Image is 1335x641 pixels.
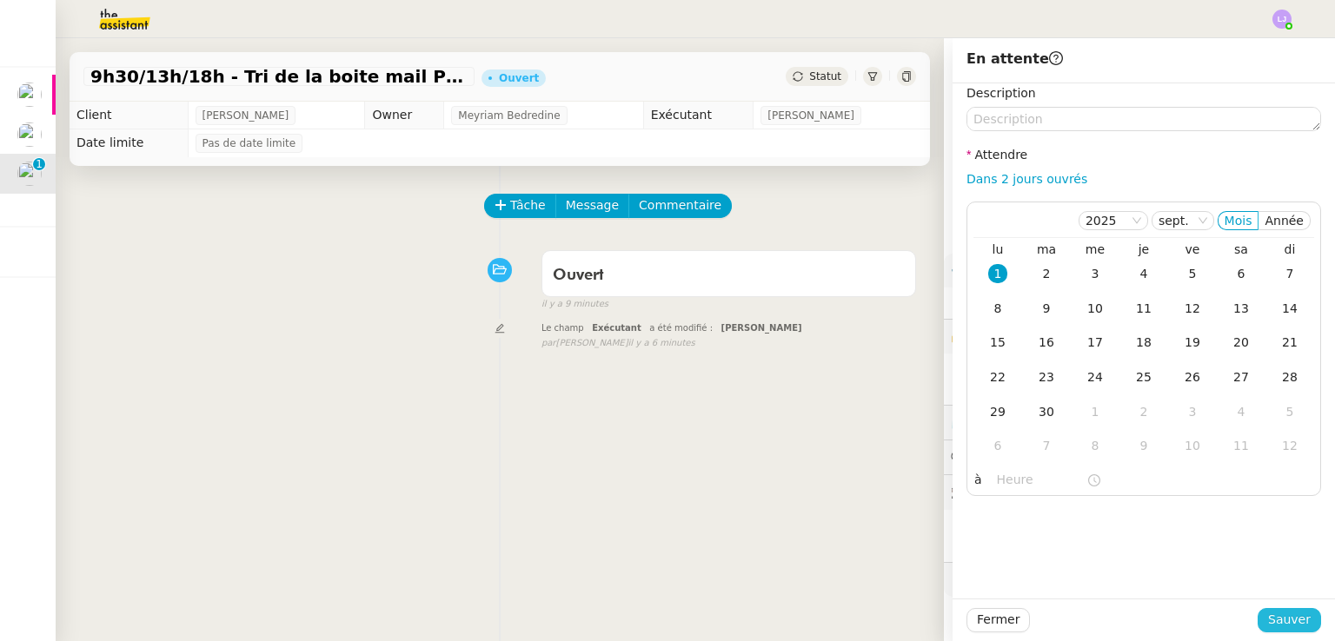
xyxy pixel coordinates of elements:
span: 🧴 [951,572,1005,586]
td: 23/09/2025 [1022,360,1071,395]
th: dim. [1265,241,1314,257]
div: 21 [1280,333,1299,352]
td: 04/09/2025 [1119,257,1168,292]
span: 9h30/13h/18h - Tri de la boite mail PRO - [DATE] [90,68,468,85]
span: Fermer [977,610,1020,630]
div: 3 [1086,264,1105,283]
span: [PERSON_NAME] [721,323,802,333]
div: 20 [1232,333,1251,352]
img: users%2FNmPW3RcGagVdwlUj0SIRjiM8zA23%2Favatar%2Fb3e8f68e-88d8-429d-a2bd-00fb6f2d12db [17,122,42,147]
td: Exécutant [643,102,754,129]
td: 05/09/2025 [1168,257,1217,292]
div: 7 [1280,264,1299,283]
div: 14 [1280,299,1299,318]
td: 28/09/2025 [1265,360,1314,395]
span: il y a 6 minutes [628,336,695,351]
label: Attendre [966,148,1027,162]
span: En attente [966,50,1063,67]
span: 🕵️ [951,485,1168,499]
span: Année [1265,214,1304,228]
div: 10 [1183,436,1202,455]
td: 24/09/2025 [1071,360,1119,395]
th: mar. [1022,241,1071,257]
div: 7 [1037,436,1056,455]
th: lun. [973,241,1022,257]
div: 5 [1183,264,1202,283]
td: 02/10/2025 [1119,395,1168,430]
span: 🔐 [951,327,1064,347]
div: 11 [1232,436,1251,455]
span: [PERSON_NAME] [767,107,854,124]
td: 02/09/2025 [1022,257,1071,292]
td: 20/09/2025 [1217,326,1265,360]
div: 12 [1280,436,1299,455]
td: 08/10/2025 [1071,429,1119,464]
div: ⚙️Procédures [944,254,1335,287]
td: 30/09/2025 [1022,395,1071,430]
td: Date limite [70,129,188,157]
div: 1 [1086,402,1105,421]
button: Sauver [1258,608,1321,632]
div: 22 [988,367,1007,387]
span: Tâche [510,195,546,215]
div: 5 [1280,402,1299,421]
td: 01/09/2025 [973,257,1022,292]
button: Message [555,194,629,218]
button: Fermer [966,608,1030,632]
th: jeu. [1119,241,1168,257]
span: ⚙️ [951,261,1041,281]
td: Owner [365,102,444,129]
div: 💬Commentaires [944,440,1335,474]
span: ⏲️ [951,415,1071,429]
nz-badge-sup: 1 [33,158,45,170]
img: users%2Fa6PbEmLwvGXylUqKytRPpDpAx153%2Favatar%2Ffanny.png [17,83,42,107]
div: 🔐Données client [944,320,1335,354]
span: Sauver [1268,610,1311,630]
span: Pas de date limite [203,135,296,152]
td: 08/09/2025 [973,292,1022,327]
div: 3 [1183,402,1202,421]
td: 14/09/2025 [1265,292,1314,327]
div: 2 [1037,264,1056,283]
td: 11/09/2025 [1119,292,1168,327]
div: 18 [1134,333,1153,352]
div: 6 [1232,264,1251,283]
img: users%2FTDxDvmCjFdN3QFePFNGdQUcJcQk1%2Favatar%2F0cfb3a67-8790-4592-a9ec-92226c678442 [17,162,42,186]
div: 9 [1134,436,1153,455]
div: 29 [988,402,1007,421]
td: 06/10/2025 [973,429,1022,464]
td: 11/10/2025 [1217,429,1265,464]
span: à [974,470,982,490]
td: 16/09/2025 [1022,326,1071,360]
label: Description [966,86,1036,100]
div: 11 [1134,299,1153,318]
td: 06/09/2025 [1217,257,1265,292]
td: 10/10/2025 [1168,429,1217,464]
div: 1 [988,264,1007,283]
div: 24 [1086,367,1105,387]
td: 29/09/2025 [973,395,1022,430]
div: 10 [1086,299,1105,318]
div: ⏲️Tâches 0:00 [944,406,1335,439]
td: 12/09/2025 [1168,292,1217,327]
span: il y a 9 minutes [541,297,608,312]
span: Exécutant [592,323,641,333]
span: Statut [809,70,841,83]
div: 6 [988,436,1007,455]
span: par [541,336,556,351]
div: 19 [1183,333,1202,352]
td: 13/09/2025 [1217,292,1265,327]
span: [PERSON_NAME] [203,107,289,124]
td: 07/09/2025 [1265,257,1314,292]
td: 21/09/2025 [1265,326,1314,360]
td: 27/09/2025 [1217,360,1265,395]
div: 23 [1037,367,1056,387]
div: 4 [1232,402,1251,421]
td: 25/09/2025 [1119,360,1168,395]
td: 07/10/2025 [1022,429,1071,464]
nz-select-item: sept. [1159,212,1207,229]
span: Commentaire [639,195,721,215]
td: 15/09/2025 [973,326,1022,360]
td: 19/09/2025 [1168,326,1217,360]
td: 05/10/2025 [1265,395,1314,430]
